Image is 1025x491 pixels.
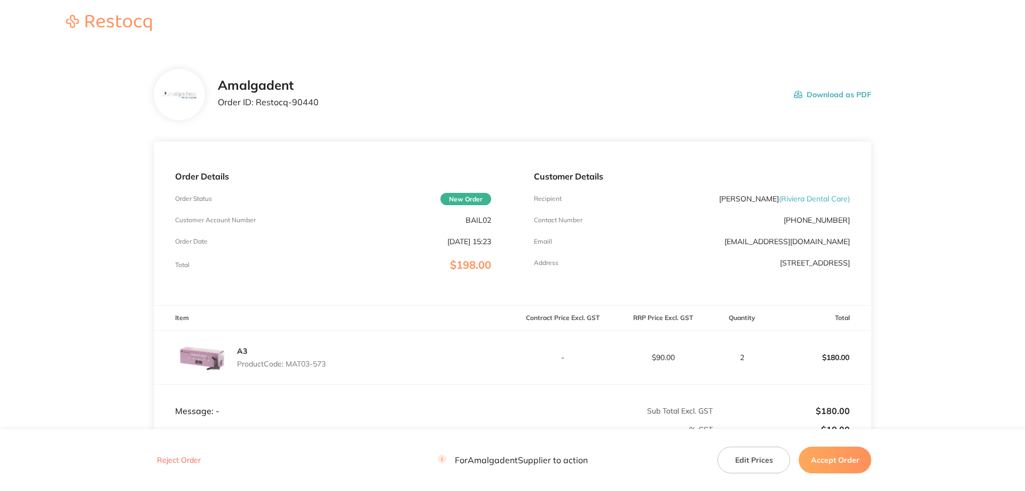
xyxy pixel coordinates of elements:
[717,447,790,473] button: Edit Prices
[154,306,512,331] th: Item
[440,193,491,205] span: New Order
[771,345,871,370] p: $180.00
[218,78,319,93] h2: Amalgadent
[799,447,871,473] button: Accept Order
[237,346,247,356] a: A3
[534,238,552,245] p: Emaill
[154,384,512,416] td: Message: -
[175,261,190,269] p: Total
[794,78,871,111] button: Download as PDF
[613,306,713,331] th: RRP Price Excl. GST
[450,258,491,271] span: $198.00
[512,306,613,331] th: Contract Price Excl. GST
[724,237,850,246] a: [EMAIL_ADDRESS][DOMAIN_NAME]
[218,97,319,107] p: Order ID: Restocq- 90440
[513,407,713,415] p: Sub Total Excl. GST
[714,425,850,434] p: $18.00
[771,306,871,331] th: Total
[534,216,582,224] p: Contact Number
[780,259,850,267] p: [STREET_ADDRESS]
[175,195,212,202] p: Order Status
[175,172,491,181] p: Order Details
[779,194,850,204] span: ( Riviera Dental Care )
[162,90,196,99] img: b285Ymlzag
[713,306,771,331] th: Quantity
[714,353,770,362] p: 2
[175,238,208,245] p: Order Date
[56,15,162,31] img: Restocq logo
[237,360,326,368] p: Product Code: MAT03-573
[154,425,713,434] p: % GST
[534,172,850,181] p: Customer Details
[613,353,713,362] p: $90.00
[784,216,850,224] p: [PHONE_NUMBER]
[466,216,491,224] p: BAIL02
[438,455,588,465] p: For Amalgadent Supplier to action
[534,195,562,202] p: Recipient
[56,15,162,33] a: Restocq logo
[719,194,850,203] p: [PERSON_NAME]
[175,331,228,384] img: b213aG92bA
[513,353,612,362] p: -
[175,216,256,224] p: Customer Account Number
[714,406,850,416] p: $180.00
[534,259,558,267] p: Address
[447,237,491,246] p: [DATE] 15:23
[154,456,204,465] button: Reject Order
